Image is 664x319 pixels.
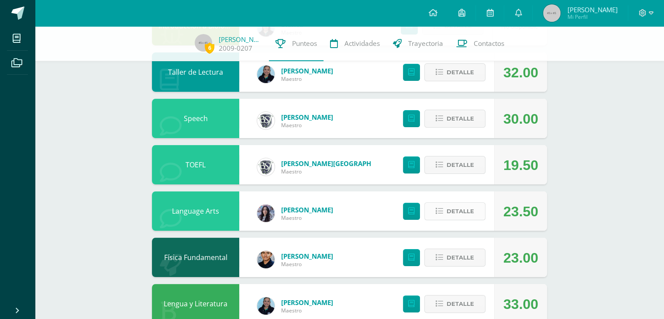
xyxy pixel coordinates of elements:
a: [PERSON_NAME][GEOGRAPHIC_DATA] [281,159,386,168]
div: Speech [152,99,239,138]
a: Trayectoria [386,26,450,61]
a: [PERSON_NAME] [281,205,333,214]
span: Detalle [447,296,474,312]
a: Punteos [269,26,323,61]
img: 45x45 [543,4,561,22]
div: Taller de Lectura [152,52,239,92]
span: Maestro [281,260,333,268]
span: Maestro [281,168,386,175]
a: [PERSON_NAME] [281,113,333,121]
div: 23.50 [503,192,538,231]
img: 9587b11a6988a136ca9b298a8eab0d3f.png [257,66,275,83]
div: 19.50 [503,146,538,185]
span: 6 [205,42,214,53]
a: [PERSON_NAME] [281,66,333,75]
img: 9587b11a6988a136ca9b298a8eab0d3f.png [257,297,275,315]
img: cf0f0e80ae19a2adee6cb261b32f5f36.png [257,112,275,129]
img: 45x45 [195,34,212,52]
span: Maestro [281,214,333,222]
button: Detalle [424,63,485,81]
span: Mi Perfil [567,13,617,21]
div: 23.00 [503,238,538,277]
span: Detalle [447,157,474,173]
div: TOEFL [152,145,239,184]
span: Punteos [292,39,317,48]
span: Maestro [281,75,333,83]
button: Detalle [424,110,485,128]
img: c00ed30f81870df01a0e4b2e5e7fa781.png [257,205,275,222]
img: 118ee4e8e89fd28cfd44e91cd8d7a532.png [257,251,275,268]
a: [PERSON_NAME] [281,252,333,260]
button: Detalle [424,156,485,174]
a: 2009-0207 [219,44,252,53]
span: [PERSON_NAME] [567,5,617,14]
div: 30.00 [503,99,538,139]
span: Detalle [447,203,474,219]
button: Detalle [424,295,485,313]
div: 32.00 [503,53,538,92]
a: [PERSON_NAME] [281,298,333,307]
div: Física Fundamental [152,238,239,277]
a: Contactos [450,26,511,61]
div: Language Arts [152,191,239,231]
span: Detalle [447,111,474,127]
img: 16c3d0cd5e8cae4aecb86a0a5c6f5782.png [257,158,275,176]
span: Maestro [281,307,333,314]
span: Maestro [281,121,333,129]
span: Contactos [474,39,504,48]
span: Trayectoria [408,39,443,48]
button: Detalle [424,249,485,267]
span: Detalle [447,250,474,266]
span: Detalle [447,64,474,80]
a: [PERSON_NAME] [219,35,262,44]
a: Actividades [323,26,386,61]
span: Actividades [344,39,380,48]
button: Detalle [424,202,485,220]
